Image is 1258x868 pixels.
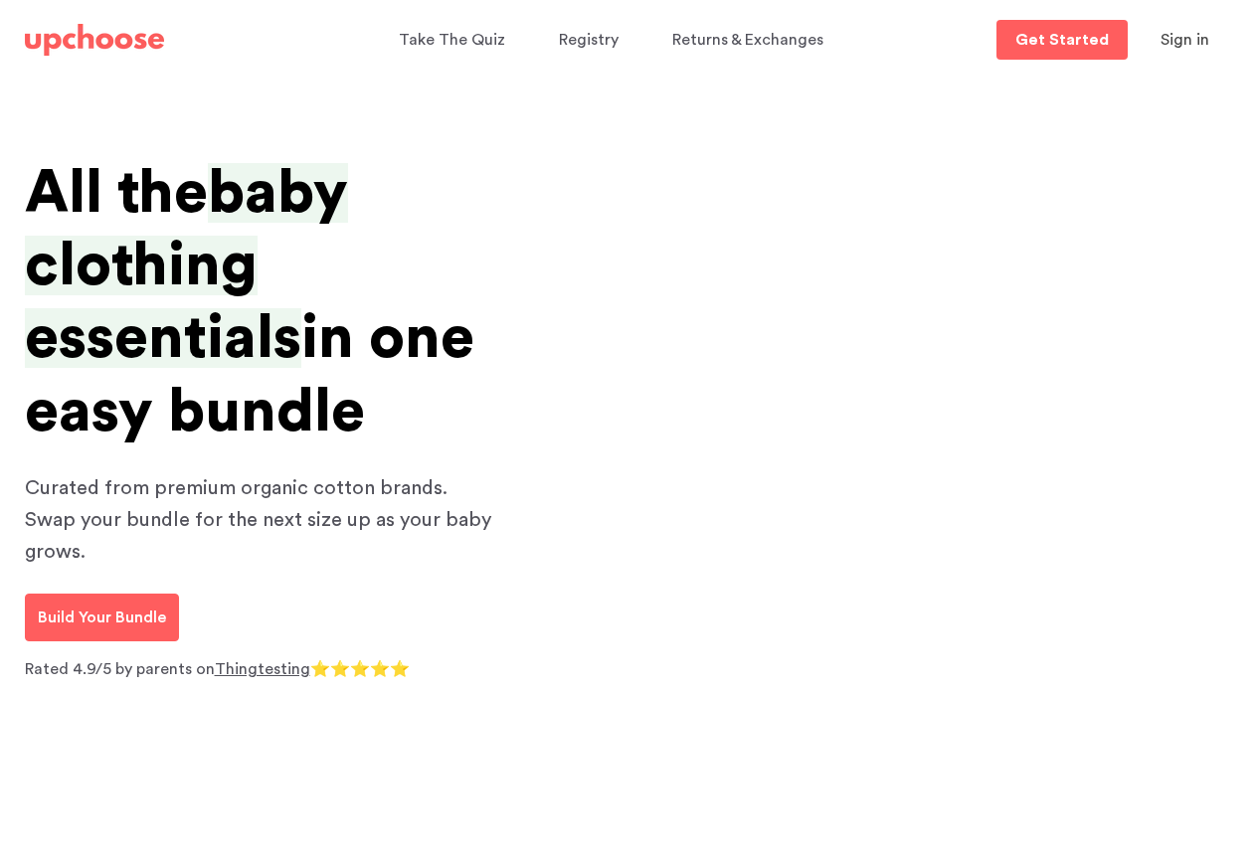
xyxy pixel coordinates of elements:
[25,24,164,56] img: UpChoose
[1136,20,1234,60] button: Sign in
[215,661,310,677] a: Thingtesting
[25,661,215,677] span: Rated 4.9/5 by parents on
[25,163,208,223] span: All the
[38,606,166,629] p: Build Your Bundle
[25,594,179,641] a: Build Your Bundle
[25,163,348,368] span: baby clothing essentials
[996,20,1128,60] a: Get Started
[559,32,619,48] span: Registry
[559,21,625,60] a: Registry
[310,661,410,677] span: ⭐⭐⭐⭐⭐
[1015,32,1109,48] p: Get Started
[399,32,505,48] span: Take The Quiz
[672,32,823,48] span: Returns & Exchanges
[25,20,164,61] a: UpChoose
[672,21,829,60] a: Returns & Exchanges
[1161,32,1209,48] span: Sign in
[399,21,511,60] a: Take The Quiz
[25,308,474,440] span: in one easy bundle
[25,472,502,568] p: Curated from premium organic cotton brands. Swap your bundle for the next size up as your baby gr...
